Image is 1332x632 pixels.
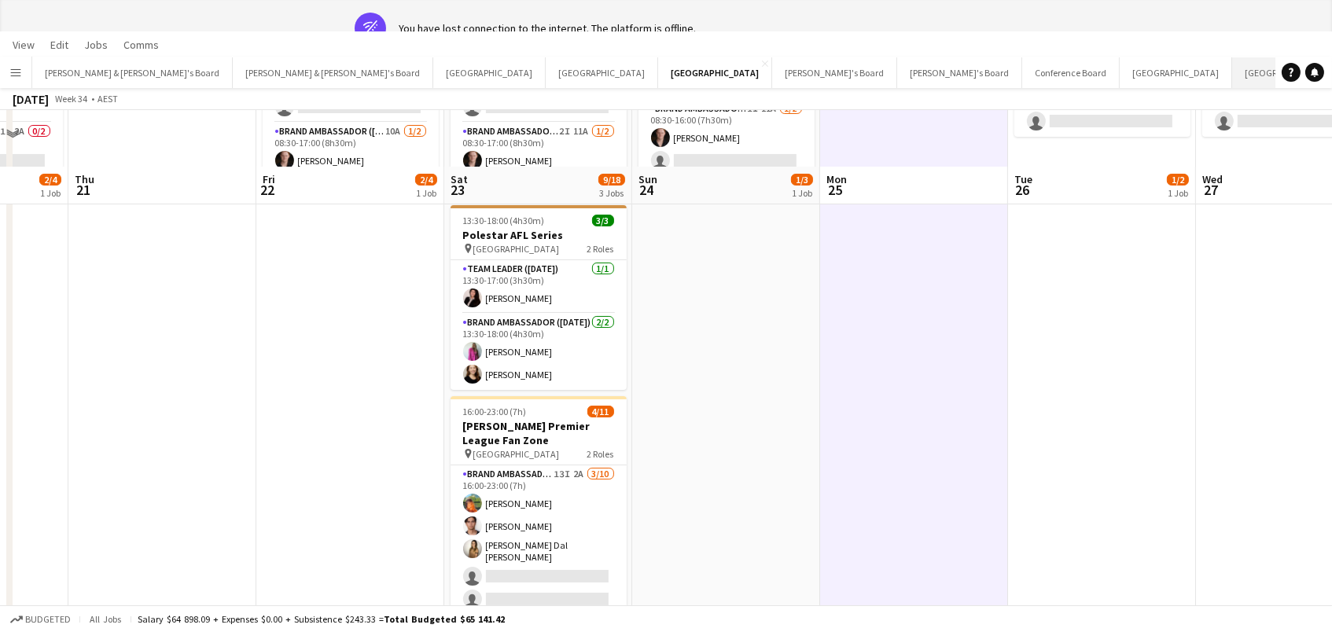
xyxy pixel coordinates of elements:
[592,215,614,226] span: 3/3
[448,181,468,199] span: 23
[263,123,439,199] app-card-role: Brand Ambassador ([PERSON_NAME])10A1/208:30-17:00 (8h30m)[PERSON_NAME]
[260,181,275,199] span: 22
[826,172,847,186] span: Mon
[587,243,614,255] span: 2 Roles
[25,614,71,625] span: Budgeted
[13,38,35,52] span: View
[50,38,68,52] span: Edit
[44,35,75,55] a: Edit
[463,406,527,417] span: 16:00-23:00 (7h)
[546,57,658,88] button: [GEOGRAPHIC_DATA]
[75,172,94,186] span: Thu
[463,215,545,226] span: 13:30-18:00 (4h30m)
[32,57,233,88] button: [PERSON_NAME] & [PERSON_NAME]'s Board
[13,91,49,107] div: [DATE]
[1168,187,1188,199] div: 1 Job
[451,396,627,629] app-job-card: 16:00-23:00 (7h)4/11[PERSON_NAME] Premier League Fan Zone [GEOGRAPHIC_DATA]2 RolesBrand Ambassado...
[451,172,468,186] span: Sat
[473,243,560,255] span: [GEOGRAPHIC_DATA]
[6,35,41,55] a: View
[384,613,505,625] span: Total Budgeted $65 141.42
[52,93,91,105] span: Week 34
[772,57,897,88] button: [PERSON_NAME]'s Board
[84,38,108,52] span: Jobs
[451,260,627,314] app-card-role: Team Leader ([DATE])1/113:30-17:00 (3h30m)[PERSON_NAME]
[587,448,614,460] span: 2 Roles
[40,187,61,199] div: 1 Job
[897,57,1022,88] button: [PERSON_NAME]'s Board
[117,35,165,55] a: Comms
[1120,57,1232,88] button: [GEOGRAPHIC_DATA]
[1167,174,1189,186] span: 1/2
[451,123,627,199] app-card-role: Brand Ambassador ([DATE])2I11A1/208:30-17:00 (8h30m)[PERSON_NAME]
[72,181,94,199] span: 21
[123,38,159,52] span: Comms
[433,57,546,88] button: [GEOGRAPHIC_DATA]
[636,181,657,199] span: 24
[1202,172,1223,186] span: Wed
[824,181,847,199] span: 25
[599,187,624,199] div: 3 Jobs
[598,174,625,186] span: 9/18
[138,613,505,625] div: Salary $64 898.09 + Expenses $0.00 + Subsistence $243.33 =
[233,57,433,88] button: [PERSON_NAME] & [PERSON_NAME]'s Board
[1012,181,1032,199] span: 26
[791,174,813,186] span: 1/3
[263,172,275,186] span: Fri
[399,21,696,35] div: You have lost connection to the internet. The platform is offline.
[587,406,614,417] span: 4/11
[8,611,73,628] button: Budgeted
[451,205,627,390] app-job-card: 13:30-18:00 (4h30m)3/3Polestar AFL Series [GEOGRAPHIC_DATA]2 RolesTeam Leader ([DATE])1/113:30-17...
[415,174,437,186] span: 2/4
[638,172,657,186] span: Sun
[416,187,436,199] div: 1 Job
[658,57,772,88] button: [GEOGRAPHIC_DATA]
[1014,172,1032,186] span: Tue
[78,35,114,55] a: Jobs
[638,100,815,176] app-card-role: Brand Ambassador ([DATE])1I11A1/208:30-16:00 (7h30m)[PERSON_NAME]
[792,187,812,199] div: 1 Job
[86,613,124,625] span: All jobs
[473,448,560,460] span: [GEOGRAPHIC_DATA]
[39,174,61,186] span: 2/4
[451,314,627,390] app-card-role: Brand Ambassador ([DATE])2/213:30-18:00 (4h30m)[PERSON_NAME][PERSON_NAME]
[451,419,627,447] h3: [PERSON_NAME] Premier League Fan Zone
[98,93,118,105] div: AEST
[451,228,627,242] h3: Polestar AFL Series
[1200,181,1223,199] span: 27
[1022,57,1120,88] button: Conference Board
